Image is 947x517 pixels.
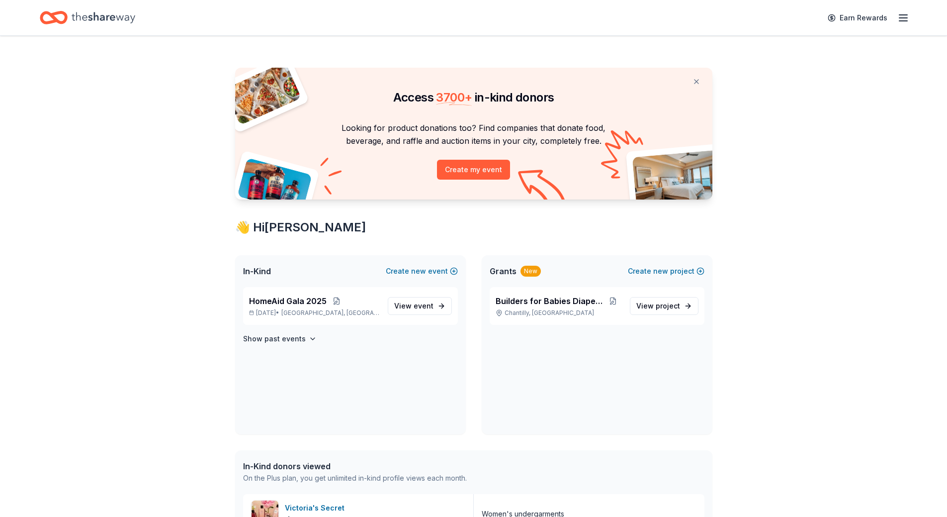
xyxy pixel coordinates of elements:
div: Victoria's Secret [285,502,348,514]
p: [DATE] • [249,309,380,317]
span: In-Kind [243,265,271,277]
span: Builders for Babies Diaper Drive [496,295,604,307]
h4: Show past events [243,333,306,345]
div: New [520,266,541,277]
button: Createnewproject [628,265,704,277]
span: Grants [490,265,517,277]
span: Access in-kind donors [393,90,554,104]
button: Create my event [437,160,510,180]
span: View [394,300,433,312]
a: View event [388,297,452,315]
p: Looking for product donations too? Find companies that donate food, beverage, and raffle and auct... [247,121,700,148]
div: In-Kind donors viewed [243,460,467,472]
div: On the Plus plan, you get unlimited in-kind profile views each month. [243,472,467,484]
a: View project [630,297,698,315]
span: HomeAid Gala 2025 [249,295,327,307]
span: project [656,302,680,310]
button: Createnewevent [386,265,458,277]
img: Pizza [224,62,301,125]
button: Show past events [243,333,317,345]
span: View [636,300,680,312]
span: new [411,265,426,277]
a: Earn Rewards [822,9,893,27]
span: event [414,302,433,310]
a: Home [40,6,135,29]
p: Chantilly, [GEOGRAPHIC_DATA] [496,309,622,317]
span: 3700 + [436,90,472,104]
span: [GEOGRAPHIC_DATA], [GEOGRAPHIC_DATA] [281,309,379,317]
img: Curvy arrow [518,170,568,207]
span: new [653,265,668,277]
div: 👋 Hi [PERSON_NAME] [235,219,712,235]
